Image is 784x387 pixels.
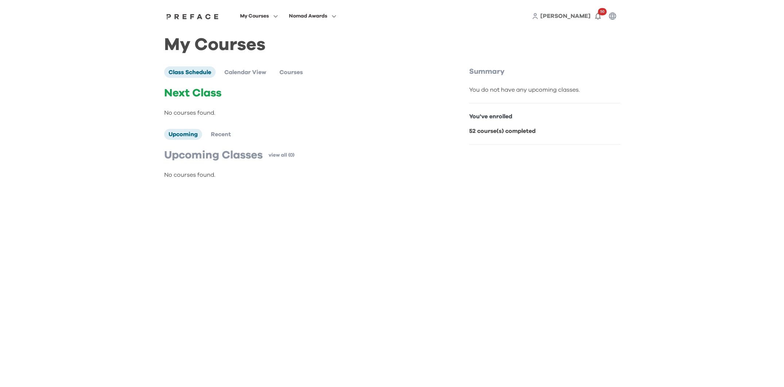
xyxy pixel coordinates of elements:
span: Class Schedule [169,69,211,75]
p: Upcoming Classes [164,149,263,162]
a: Preface Logo [165,13,221,19]
span: My Courses [240,12,269,20]
span: Calendar View [224,69,266,75]
button: My Courses [238,11,280,21]
span: 50 [598,8,607,15]
b: 52 course(s) completed [469,128,536,134]
p: No courses found. [164,108,439,117]
a: [PERSON_NAME] [540,12,591,20]
span: Courses [279,69,303,75]
span: Nomad Awards [289,12,327,20]
button: Nomad Awards [287,11,339,21]
span: Upcoming [169,131,198,137]
p: You've enrolled [469,112,620,121]
button: 50 [591,9,605,23]
div: You do not have any upcoming classes. [469,85,620,94]
p: Next Class [164,87,439,100]
img: Preface Logo [165,14,221,19]
p: No courses found. [164,170,439,179]
a: view all (0) [269,152,294,159]
p: Summary [469,66,620,77]
span: Recent [211,131,231,137]
span: [PERSON_NAME] [540,13,591,19]
h1: My Courses [164,41,620,49]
